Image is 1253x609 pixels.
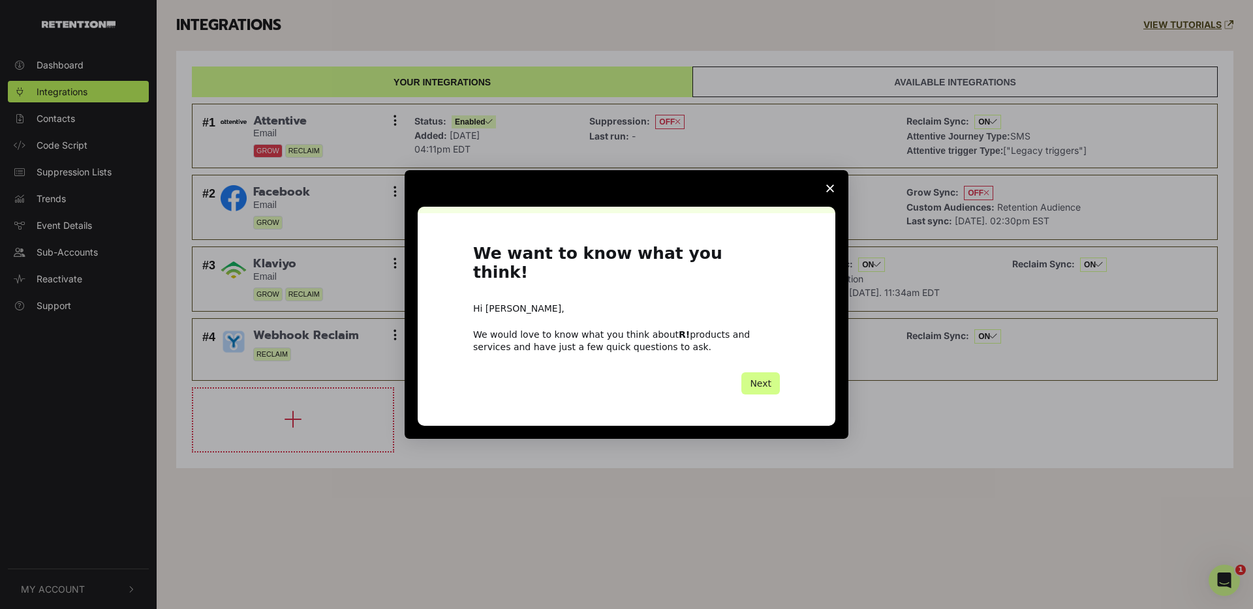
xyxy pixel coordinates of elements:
[679,329,690,340] b: R!
[473,329,780,352] div: We would love to know what you think about products and services and have just a few quick questi...
[473,303,780,316] div: Hi [PERSON_NAME],
[741,372,780,394] button: Next
[812,170,848,207] span: Close survey
[473,245,780,290] h1: We want to know what you think!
